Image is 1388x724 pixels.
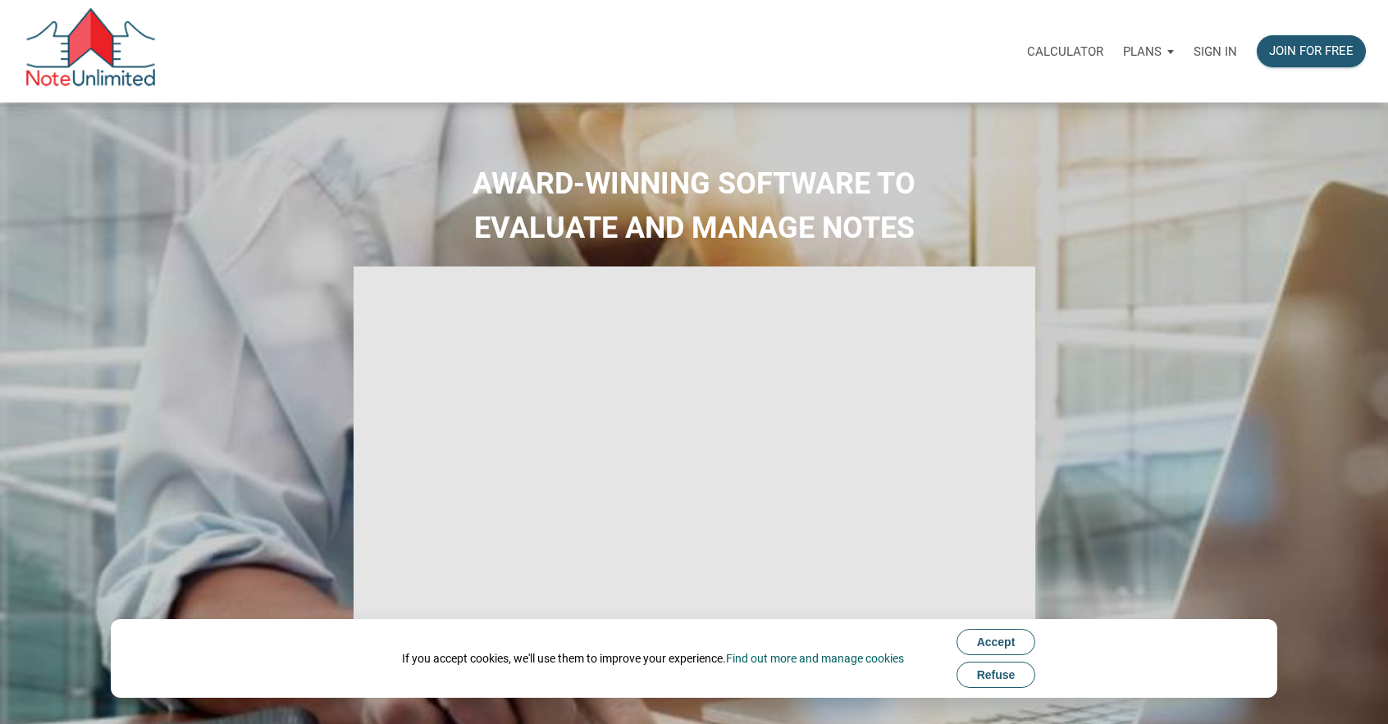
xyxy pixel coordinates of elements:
[1269,42,1354,61] div: Join for free
[402,650,904,667] div: If you accept cookies, we'll use them to improve your experience.
[1184,25,1247,77] a: Sign in
[1113,25,1184,77] a: Plans
[1257,35,1366,67] button: Join for free
[977,668,1016,681] span: Refuse
[977,635,1016,649] span: Accept
[354,266,1035,649] iframe: NoteUnlimited
[1027,44,1103,59] p: Calculator
[726,652,904,665] a: Find out more and manage cookies
[1194,44,1237,59] p: Sign in
[957,629,1036,655] button: Accept
[1113,27,1184,76] button: Plans
[957,662,1036,688] button: Refuse
[1017,25,1113,77] a: Calculator
[1123,44,1162,59] p: Plans
[1247,25,1376,77] a: Join for free
[12,162,1376,250] h2: AWARD-WINNING SOFTWARE TO EVALUATE AND MANAGE NOTES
